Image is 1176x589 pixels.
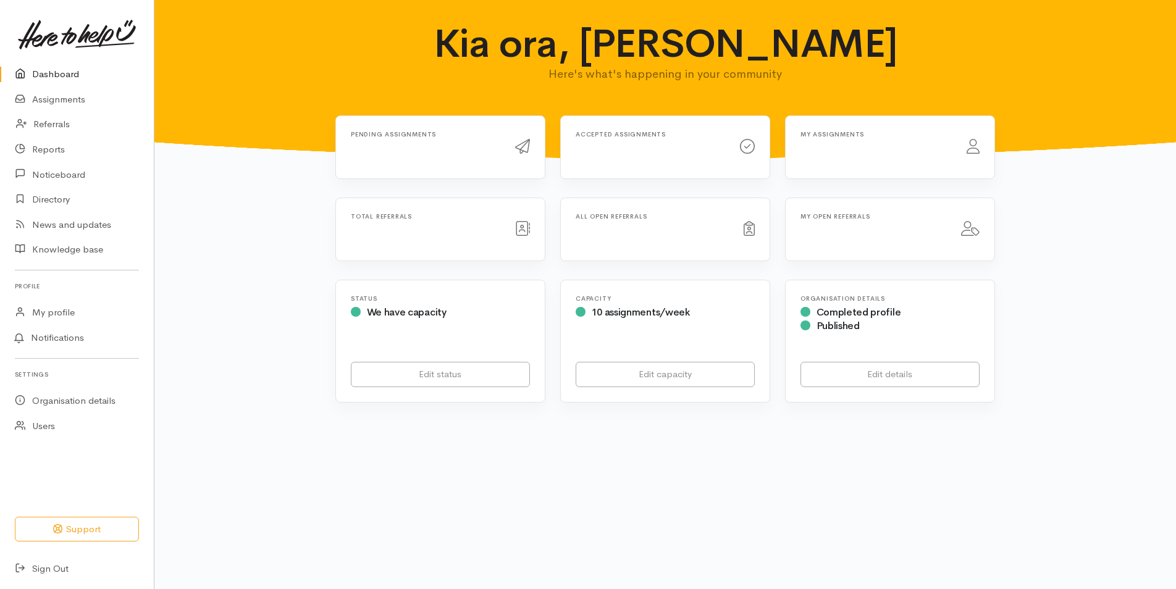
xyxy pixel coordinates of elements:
[351,295,530,302] h6: Status
[15,366,139,383] h6: Settings
[800,213,946,220] h6: My open referrals
[576,131,725,138] h6: Accepted assignments
[576,295,755,302] h6: Capacity
[576,213,729,220] h6: All open referrals
[351,362,530,387] a: Edit status
[15,278,139,294] h6: Profile
[425,22,906,65] h1: Kia ora, [PERSON_NAME]
[367,306,447,319] span: We have capacity
[576,362,755,387] a: Edit capacity
[817,306,901,319] span: Completed profile
[15,517,139,542] button: Support
[351,131,500,138] h6: Pending assignments
[817,319,860,332] span: Published
[351,213,500,220] h6: Total referrals
[425,65,906,83] p: Here's what's happening in your community
[800,295,980,302] h6: Organisation Details
[592,306,690,319] span: 10 assignments/week
[800,131,952,138] h6: My assignments
[800,362,980,387] a: Edit details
